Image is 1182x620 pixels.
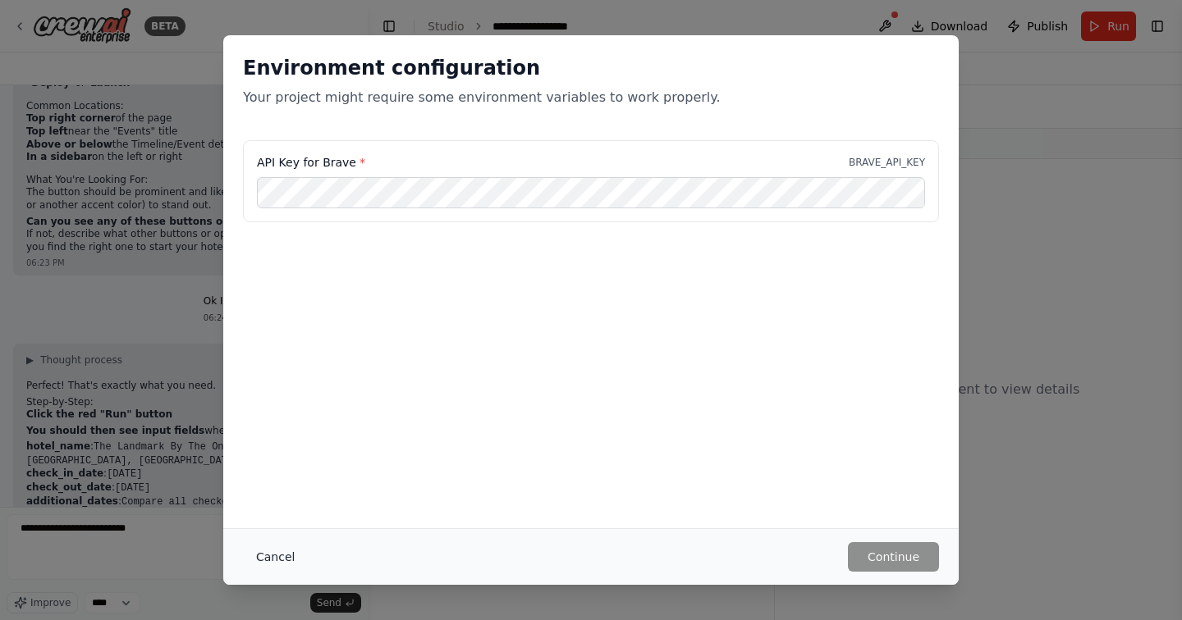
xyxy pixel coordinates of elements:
[243,55,939,81] h2: Environment configuration
[257,154,365,171] label: API Key for Brave
[243,542,308,572] button: Cancel
[243,88,939,107] p: Your project might require some environment variables to work properly.
[849,156,925,169] p: BRAVE_API_KEY
[848,542,939,572] button: Continue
